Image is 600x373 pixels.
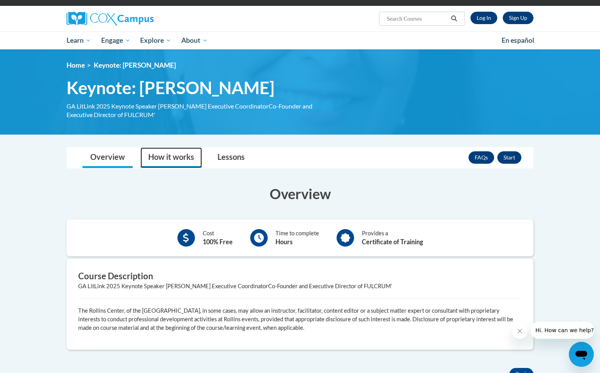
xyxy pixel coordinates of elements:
a: Register [503,12,533,24]
div: Time to complete [275,229,319,247]
a: En español [496,32,539,49]
div: GA LitLink 2025 Keynote Speaker [PERSON_NAME] Executive CoordinatorCo-Founder and Executive Direc... [67,102,335,119]
span: Keynote: [PERSON_NAME] [67,77,274,98]
span: Explore [140,36,171,45]
a: Home [67,61,85,69]
a: Overview [82,147,133,168]
span: Learn [67,36,91,45]
span: Keynote: [PERSON_NAME] [94,61,176,69]
div: GA LitLink 2025 Keynote Speaker [PERSON_NAME] Executive CoordinatorCo-Founder and Executive Direc... [78,282,522,291]
div: Cost [203,229,233,247]
div: Main menu [55,32,545,49]
a: Cox Campus [67,12,214,26]
b: Certificate of Training [362,238,423,245]
h3: Course Description [78,270,522,282]
a: Lessons [210,147,253,168]
a: Engage [96,32,135,49]
span: Engage [101,36,130,45]
a: About [176,32,213,49]
iframe: Close message [512,323,528,339]
iframe: Message from company [531,322,594,339]
span: En español [502,36,534,44]
a: Log In [470,12,497,24]
h3: Overview [67,184,533,203]
b: Hours [275,238,293,245]
a: FAQs [468,151,494,164]
a: Explore [135,32,176,49]
p: The Rollins Center, of the [GEOGRAPHIC_DATA], in some cases, may allow an instructor, facilitator... [78,306,522,332]
div: Provides a [362,229,423,247]
a: Learn [61,32,96,49]
input: Search Courses [386,14,448,23]
iframe: Button to launch messaging window [569,342,594,367]
b: 100% Free [203,238,233,245]
img: Cox Campus [67,12,154,26]
button: Search [448,14,460,23]
a: How it works [140,147,202,168]
span: About [181,36,208,45]
button: Start [497,151,521,164]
